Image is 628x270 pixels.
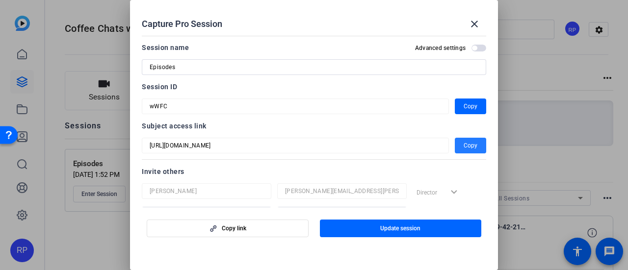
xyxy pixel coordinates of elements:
[455,138,486,153] button: Copy
[380,224,420,232] span: Update session
[464,100,477,112] span: Copy
[464,140,477,151] span: Copy
[469,18,480,30] mat-icon: close
[142,81,486,93] div: Session ID
[150,100,441,112] input: Session OTP
[150,140,441,151] input: Session OTP
[222,224,246,232] span: Copy link
[413,207,477,224] button: Collaborator
[415,44,466,52] h2: Advanced settings
[142,42,189,53] div: Session name
[150,185,263,197] input: Name...
[150,61,478,73] input: Enter Session Name
[285,185,399,197] input: Email...
[142,120,486,132] div: Subject access link
[147,220,309,237] button: Copy link
[455,98,486,114] button: Copy
[320,220,482,237] button: Update session
[142,12,486,36] div: Capture Pro Session
[142,166,486,177] div: Invite others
